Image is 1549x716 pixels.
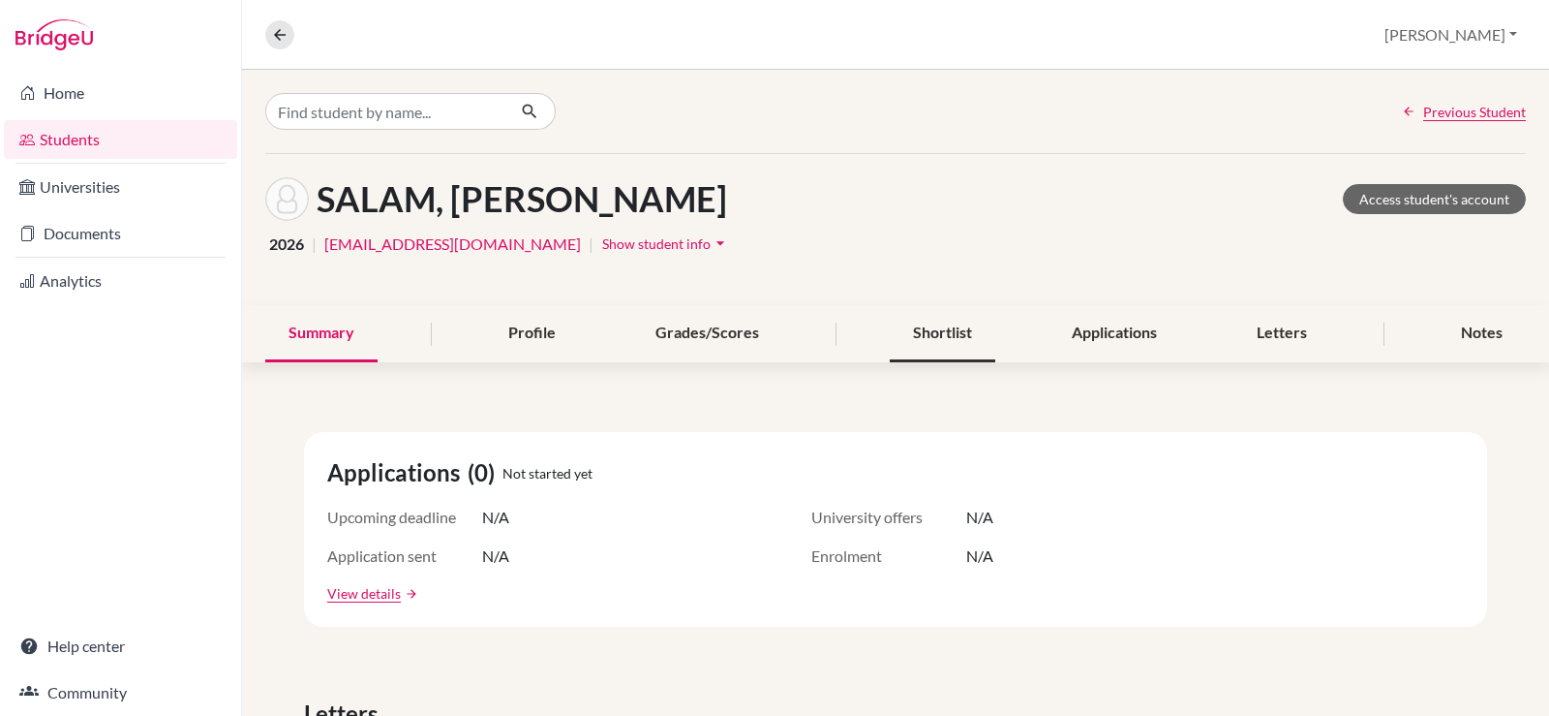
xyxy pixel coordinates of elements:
[1438,305,1526,362] div: Notes
[811,545,966,568] span: Enrolment
[966,506,993,529] span: N/A
[1048,305,1180,362] div: Applications
[327,545,482,568] span: Application sent
[890,305,995,362] div: Shortlist
[327,455,468,490] span: Applications
[265,305,378,362] div: Summary
[1423,102,1526,122] span: Previous Student
[269,233,304,256] span: 2026
[4,74,237,112] a: Home
[468,455,502,490] span: (0)
[602,235,711,252] span: Show student info
[312,233,317,256] span: |
[4,627,237,666] a: Help center
[485,305,579,362] div: Profile
[4,214,237,253] a: Documents
[502,463,592,483] span: Not started yet
[589,233,593,256] span: |
[4,673,237,712] a: Community
[317,178,727,220] h1: SALAM, [PERSON_NAME]
[482,545,509,568] span: N/A
[482,506,509,529] span: N/A
[632,305,782,362] div: Grades/Scores
[1233,305,1330,362] div: Letters
[324,233,581,256] a: [EMAIL_ADDRESS][DOMAIN_NAME]
[966,545,993,568] span: N/A
[4,262,237,300] a: Analytics
[1343,184,1526,214] a: Access student's account
[4,168,237,206] a: Universities
[811,506,966,529] span: University offers
[1376,16,1526,53] button: [PERSON_NAME]
[601,229,731,259] button: Show student infoarrow_drop_down
[711,233,730,253] i: arrow_drop_down
[1402,102,1526,122] a: Previous Student
[15,19,93,50] img: Bridge-U
[401,587,418,601] a: arrow_forward
[265,177,309,221] img: Nora Ahmed SALAM's avatar
[327,583,401,604] a: View details
[265,93,505,130] input: Find student by name...
[327,506,482,529] span: Upcoming deadline
[4,120,237,159] a: Students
